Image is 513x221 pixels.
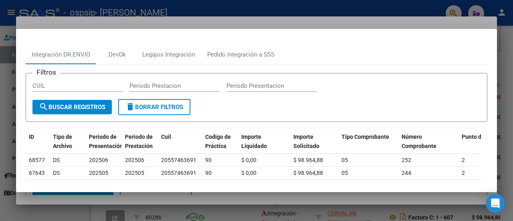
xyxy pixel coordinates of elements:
[107,50,126,59] div: .DevOk
[161,181,196,191] div: 20557463691
[486,194,505,213] div: Open Intercom Messenger
[53,170,60,176] span: DS
[207,50,275,59] div: Pedido Integración a SSS
[241,170,256,176] span: $ 0,00
[241,134,267,149] span: Importe Liquidado
[32,100,112,114] button: Buscar Registros
[158,128,202,164] datatable-header-cell: Cuil
[53,157,60,163] span: DS
[341,134,389,140] span: Tipo Comprobante
[32,67,60,77] h3: Filtros
[338,128,398,164] datatable-header-cell: Tipo Comprobante
[402,134,436,149] span: Número Comprobante
[125,102,135,112] mat-icon: delete
[205,170,212,176] span: 90
[462,170,465,176] span: 2
[402,157,411,163] span: 252
[293,134,319,149] span: Importe Solicitado
[341,157,348,163] span: 05
[86,128,122,164] datatable-header-cell: Periodo de Presentación
[39,103,105,111] span: Buscar Registros
[53,134,72,149] span: Tipo de Archivo
[402,170,411,176] span: 244
[293,170,323,176] span: $ 98.964,88
[161,156,196,165] div: 20557463691
[161,134,171,140] span: Cuil
[398,128,458,164] datatable-header-cell: Número Comprobante
[89,134,123,149] span: Periodo de Presentación
[89,157,108,163] span: 202506
[205,134,231,149] span: Codigo de Práctica
[462,134,501,140] span: Punto de Venta
[238,128,290,164] datatable-header-cell: Importe Liquidado
[290,128,338,164] datatable-header-cell: Importe Solicitado
[161,168,196,178] div: 20557463691
[50,128,86,164] datatable-header-cell: Tipo de Archivo
[29,157,45,163] span: 68577
[125,157,144,163] span: 202506
[125,134,153,149] span: Periodo de Prestación
[125,170,144,176] span: 202505
[341,170,348,176] span: 05
[29,134,34,140] span: ID
[122,128,158,164] datatable-header-cell: Periodo de Prestación
[29,170,45,176] span: 67643
[125,103,183,111] span: Borrar Filtros
[241,157,256,163] span: $ 0,00
[39,102,48,112] mat-icon: search
[462,157,465,163] span: 2
[205,157,212,163] span: 90
[89,170,108,176] span: 202505
[142,50,195,59] div: Legajos Integración
[118,99,190,115] button: Borrar Filtros
[26,128,50,164] datatable-header-cell: ID
[32,50,90,59] div: Integración DR.ENVIO
[293,157,323,163] span: $ 98.964,88
[202,128,238,164] datatable-header-cell: Codigo de Práctica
